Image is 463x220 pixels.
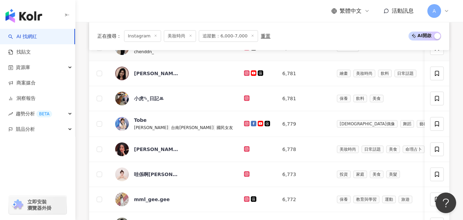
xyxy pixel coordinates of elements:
[436,193,456,213] iframe: Help Scout Beacon - Open
[400,120,414,128] span: 舞蹈
[337,171,351,178] span: 投資
[115,67,233,80] a: KOL Avatar[PERSON_NAME]
[378,70,392,77] span: 飲料
[115,92,129,105] img: KOL Avatar
[134,95,164,102] div: 小虎✎ ̼日記ꔛ
[134,70,179,77] div: [PERSON_NAME]
[97,33,121,39] span: 正在搜尋 ：
[115,67,129,80] img: KOL Avatar
[115,142,233,156] a: KOL Avatar[PERSON_NAME] 在韓生活🇰🇷
[115,117,233,131] a: KOL AvatarTobe[PERSON_NAME]|台南[PERSON_NAME]|國民女友
[171,125,214,130] span: 台南[PERSON_NAME]
[277,162,331,187] td: 6,773
[134,146,179,153] div: [PERSON_NAME] 在韓生活🇰🇷
[16,106,52,121] span: 趨勢分析
[134,125,168,130] span: [PERSON_NAME]
[214,125,217,130] span: |
[134,117,147,124] div: Tobe
[399,196,412,203] span: 旅遊
[417,120,443,128] span: 藝術與娛樂
[36,111,52,117] div: BETA
[337,70,351,77] span: 繪畫
[362,146,383,153] span: 日常話題
[386,146,400,153] span: 美食
[370,171,383,178] span: 美食
[134,171,179,178] div: 哇係啊[PERSON_NAME]🧡（[PERSON_NAME]）
[337,95,351,102] span: 保養
[27,199,51,211] span: 立即安裝 瀏覽器外掛
[134,49,154,54] span: chenddn_
[168,125,171,130] span: |
[261,33,270,39] div: 重置
[277,187,331,212] td: 6,772
[277,111,331,137] td: 6,779
[403,146,425,153] span: 命理占卜
[8,95,36,102] a: 洞察報告
[382,196,396,203] span: 運動
[370,95,383,102] span: 美食
[115,142,129,156] img: KOL Avatar
[115,193,129,206] img: KOL Avatar
[16,60,30,75] span: 資源庫
[394,70,416,77] span: 日常話題
[16,121,35,137] span: 競品分析
[8,80,36,86] a: 商案媒合
[115,92,233,105] a: KOL Avatar小虎✎ ̼日記ꔛ
[8,112,13,116] span: rise
[277,61,331,86] td: 6,781
[8,33,37,40] a: searchAI 找網紅
[337,120,397,128] span: [DEMOGRAPHIC_DATA]偶像
[277,137,331,162] td: 6,778
[115,117,129,131] img: KOL Avatar
[124,30,161,42] span: Instagram
[353,196,379,203] span: 教育與學習
[337,196,351,203] span: 保養
[353,171,367,178] span: 家庭
[115,193,233,206] a: KOL Avatarmml_gee.gee
[217,125,233,130] span: 國民女友
[134,196,170,203] div: mml_gee.gee
[353,70,375,77] span: 美妝時尚
[386,171,400,178] span: 美髮
[392,8,414,14] span: 活動訊息
[337,146,359,153] span: 美妝時尚
[5,9,42,23] img: logo
[8,49,31,56] a: 找貼文
[11,199,24,210] img: chrome extension
[432,7,436,15] span: A
[9,196,66,214] a: chrome extension立即安裝 瀏覽器外掛
[164,30,196,42] span: 美妝時尚
[353,95,367,102] span: 飲料
[340,7,362,15] span: 繁體中文
[199,30,258,42] span: 追蹤數：6,000-7,000
[115,167,129,181] img: KOL Avatar
[115,167,233,181] a: KOL Avatar哇係啊[PERSON_NAME]🧡（[PERSON_NAME]）
[277,86,331,111] td: 6,781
